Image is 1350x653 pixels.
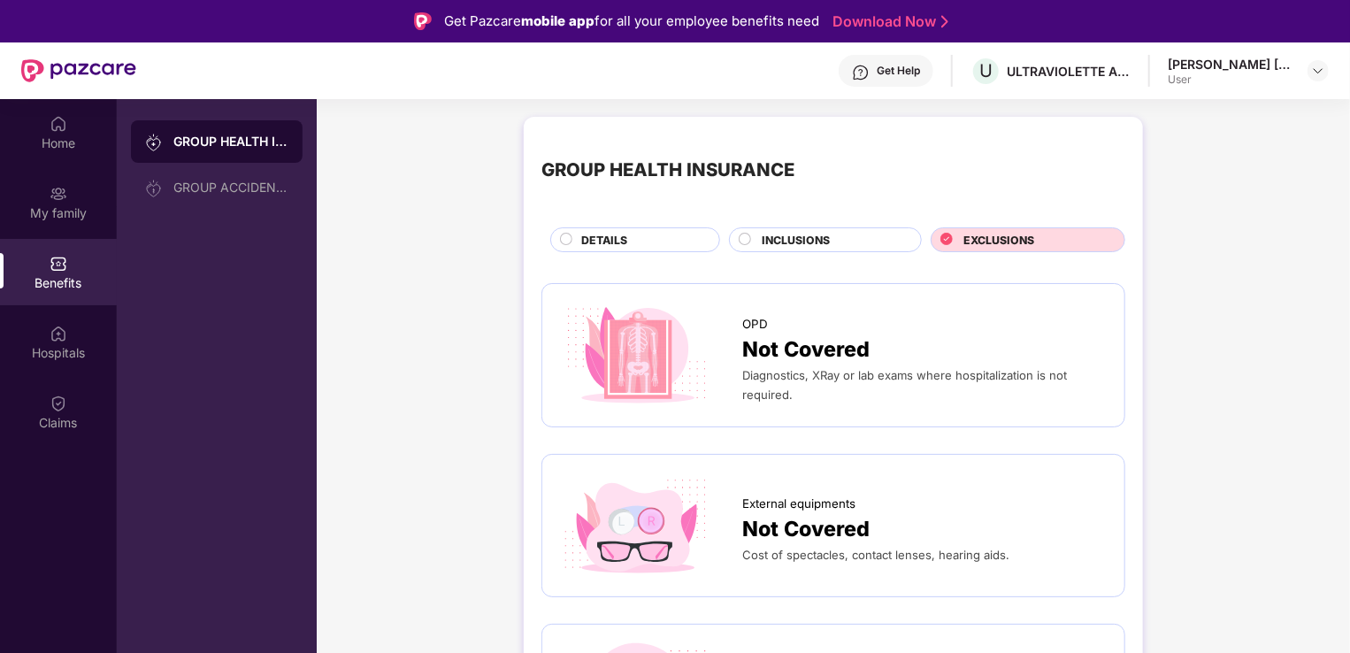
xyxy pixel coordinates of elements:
div: ULTRAVIOLETTE AUTOMOTIVE PRIVATE LIMITED [1007,63,1131,80]
img: svg+xml;base64,PHN2ZyBpZD0iQmVuZWZpdHMiIHhtbG5zPSJodHRwOi8vd3d3LnczLm9yZy8yMDAwL3N2ZyIgd2lkdGg9Ij... [50,255,67,273]
img: svg+xml;base64,PHN2ZyBpZD0iQ2xhaW0iIHhtbG5zPSJodHRwOi8vd3d3LnczLm9yZy8yMDAwL3N2ZyIgd2lkdGg9IjIwIi... [50,395,67,412]
span: OPD [742,315,768,334]
strong: mobile app [521,12,594,29]
img: svg+xml;base64,PHN2ZyBpZD0iRHJvcGRvd24tMzJ4MzIiIHhtbG5zPSJodHRwOi8vd3d3LnczLm9yZy8yMDAwL3N2ZyIgd2... [1311,64,1325,78]
div: GROUP ACCIDENTAL INSURANCE [173,181,288,195]
span: External equipments [742,495,855,513]
img: svg+xml;base64,PHN2ZyB3aWR0aD0iMjAiIGhlaWdodD0iMjAiIHZpZXdCb3g9IjAgMCAyMCAyMCIgZmlsbD0ibm9uZSIgeG... [145,180,163,197]
div: User [1168,73,1292,87]
span: INCLUSIONS [763,232,831,249]
div: GROUP HEALTH INSURANCE [173,133,288,150]
span: Diagnostics, XRay or lab exams where hospitalization is not required. [742,368,1067,402]
span: Not Covered [742,513,870,546]
img: icon [560,302,713,408]
div: Get Help [877,64,920,78]
span: Cost of spectacles, contact lenses, hearing aids. [742,548,1009,562]
img: Stroke [941,12,948,31]
img: New Pazcare Logo [21,59,136,82]
span: DETAILS [581,232,627,249]
img: svg+xml;base64,PHN2ZyBpZD0iSG9zcGl0YWxzIiB4bWxucz0iaHR0cDovL3d3dy53My5vcmcvMjAwMC9zdmciIHdpZHRoPS... [50,325,67,342]
a: Download Now [832,12,943,31]
div: [PERSON_NAME] [PERSON_NAME] [1168,56,1292,73]
img: svg+xml;base64,PHN2ZyB3aWR0aD0iMjAiIGhlaWdodD0iMjAiIHZpZXdCb3g9IjAgMCAyMCAyMCIgZmlsbD0ibm9uZSIgeG... [50,185,67,203]
span: Not Covered [742,334,870,366]
span: U [979,60,993,81]
img: svg+xml;base64,PHN2ZyBpZD0iSG9tZSIgeG1sbnM9Imh0dHA6Ly93d3cudzMub3JnLzIwMDAvc3ZnIiB3aWR0aD0iMjAiIG... [50,115,67,133]
img: svg+xml;base64,PHN2ZyB3aWR0aD0iMjAiIGhlaWdodD0iMjAiIHZpZXdCb3g9IjAgMCAyMCAyMCIgZmlsbD0ibm9uZSIgeG... [145,134,163,151]
span: EXCLUSIONS [963,232,1034,249]
div: GROUP HEALTH INSURANCE [541,156,794,184]
div: Get Pazcare for all your employee benefits need [444,11,819,32]
img: svg+xml;base64,PHN2ZyBpZD0iSGVscC0zMngzMiIgeG1sbnM9Imh0dHA6Ly93d3cudzMub3JnLzIwMDAvc3ZnIiB3aWR0aD... [852,64,870,81]
img: Logo [414,12,432,30]
img: icon [560,472,713,579]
